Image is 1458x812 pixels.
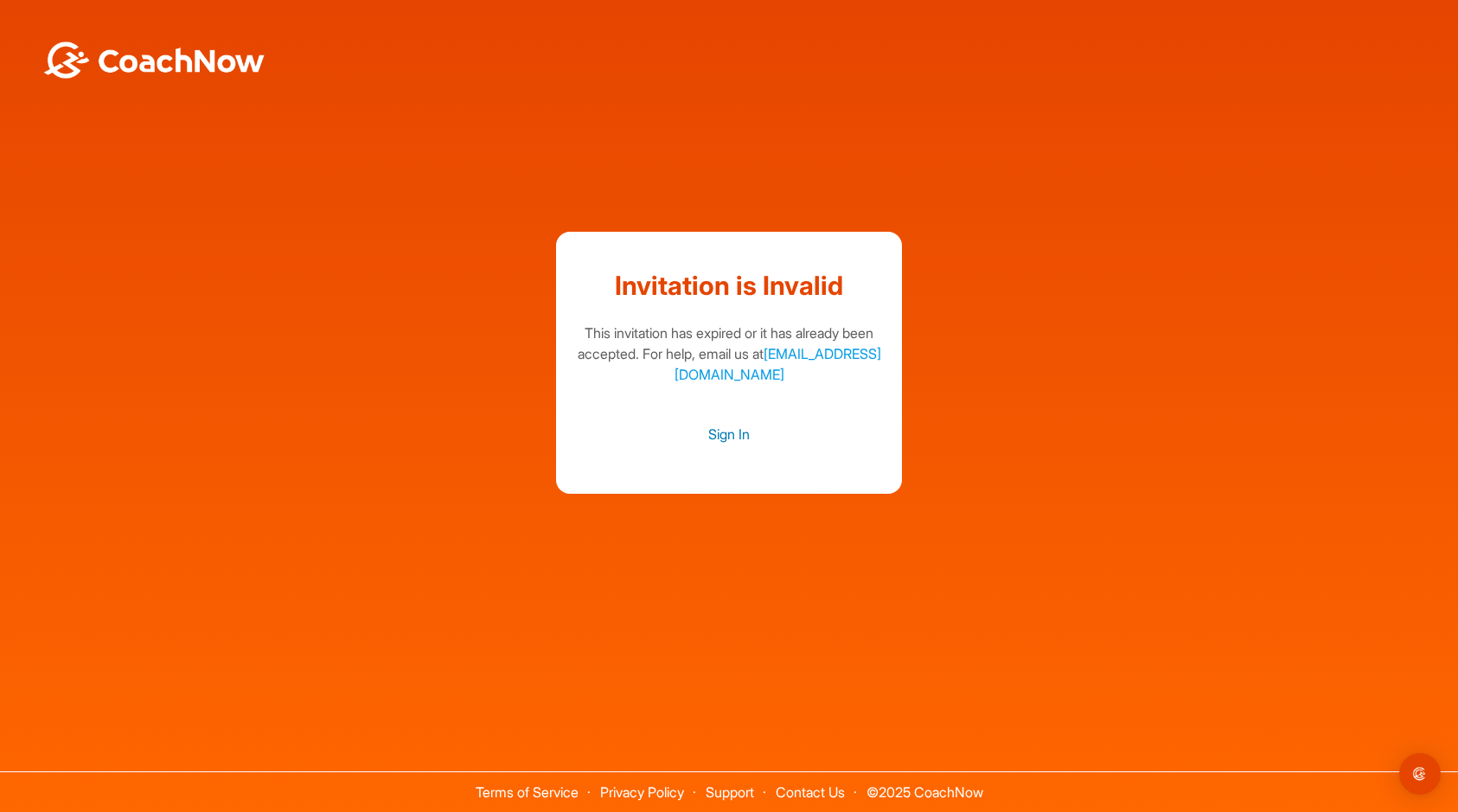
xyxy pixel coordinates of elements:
[476,783,579,801] a: Terms of Service
[776,783,845,801] a: Contact Us
[573,266,885,305] h1: Invitation is Invalid
[573,323,885,385] div: This invitation has expired or it has already been accepted. For help, email us at
[706,783,754,801] a: Support
[1399,753,1441,795] div: Open Intercom Messenger
[573,423,885,445] a: Sign In
[675,345,881,383] a: [EMAIL_ADDRESS][DOMAIN_NAME]
[600,783,684,801] a: Privacy Policy
[42,42,266,79] img: BwLJSsUCoWCh5upNqxVrqldRgqLPVwmV24tXu5FoVAoFEpwwqQ3VIfuoInZCoVCoTD4vwADAC3ZFMkVEQFDAAAAAElFTkSuQmCC
[858,772,992,799] span: © 2025 CoachNow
